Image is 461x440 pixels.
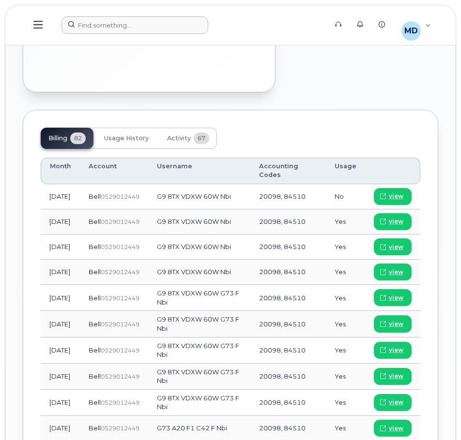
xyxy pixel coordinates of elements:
td: [DATE] [41,184,80,209]
a: view [374,264,412,280]
span: 20098, 84510 [259,398,306,406]
span: 20098, 84510 [259,192,306,200]
span: Bell [89,424,101,432]
span: 0529012449 [101,425,139,432]
td: G9 8TX VDXW 60W Nbi [148,260,250,285]
th: Username [148,158,250,184]
span: Usage History [104,134,149,142]
span: Bell [89,268,101,276]
td: [DATE] [41,364,80,390]
a: view [374,394,412,411]
a: view [374,315,412,332]
td: G9 8TX VDXW 60W G73 F Nbi [148,364,250,390]
a: view [374,238,412,255]
span: 20098, 84510 [259,243,306,250]
span: 0529012449 [101,193,139,200]
span: Bell [89,320,101,328]
td: [DATE] [41,390,80,416]
th: Accounting Codes [250,158,326,184]
span: view [389,293,403,302]
span: Bell [89,346,101,354]
a: view [374,289,412,306]
span: Bell [89,192,101,200]
td: G9 8TX VDXW 60W G73 F Nbi [148,285,250,311]
td: [DATE] [41,285,80,311]
span: Bell [89,372,101,380]
td: Yes [326,390,365,416]
th: Month [41,158,80,184]
td: G9 8TX VDXW 60W G73 F Nbi [148,390,250,416]
span: 67 [194,132,209,144]
td: G9 8TX VDXW 60W G73 F Nbi [148,337,250,364]
th: Usage [326,158,365,184]
span: 0529012449 [101,373,139,380]
td: G9 8TX VDXW 60W G73 F Nbi [148,311,250,337]
span: view [389,268,403,277]
td: [DATE] [41,311,80,337]
span: 20098, 84510 [259,320,306,328]
span: view [389,192,403,201]
span: view [389,398,403,407]
span: view [389,217,403,226]
span: view [389,243,403,251]
td: Yes [326,285,365,311]
td: [DATE] [41,209,80,235]
span: 20098, 84510 [259,424,306,432]
span: Bell [89,218,101,225]
span: 0529012449 [101,268,139,276]
input: Find something... [61,16,208,34]
td: G9 8TX VDXW 60W Nbi [148,209,250,235]
span: view [389,320,403,328]
span: Bell [89,243,101,250]
td: Yes [326,311,365,337]
span: 20098, 84510 [259,294,306,302]
div: Martina Davidson [395,15,438,35]
span: view [389,372,403,381]
span: 20098, 84510 [259,346,306,354]
span: 20098, 84510 [259,268,306,276]
td: No [326,184,365,209]
a: view [374,368,412,385]
span: 0529012449 [101,243,139,250]
span: 20098, 84510 [259,372,306,380]
span: Activity [167,134,191,142]
span: 0529012449 [101,399,139,406]
td: Yes [326,209,365,235]
span: 0529012449 [101,321,139,328]
span: MD [404,25,418,37]
td: Yes [326,337,365,364]
span: view [389,346,403,354]
td: G9 8TX VDXW 60W Nbi [148,235,250,260]
td: G9 8TX VDXW 60W Nbi [148,184,250,209]
a: view [374,420,412,437]
th: Account [80,158,148,184]
span: Bell [89,398,101,406]
a: view [374,342,412,359]
span: 0529012449 [101,294,139,302]
span: view [389,424,403,433]
span: 20098, 84510 [259,218,306,225]
td: [DATE] [41,235,80,260]
a: view [374,213,412,230]
td: Yes [326,235,365,260]
td: Yes [326,260,365,285]
td: [DATE] [41,260,80,285]
span: 0529012449 [101,218,139,225]
td: Yes [326,364,365,390]
span: Bell [89,294,101,302]
span: 0529012449 [101,347,139,354]
td: [DATE] [41,337,80,364]
a: view [374,188,412,205]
